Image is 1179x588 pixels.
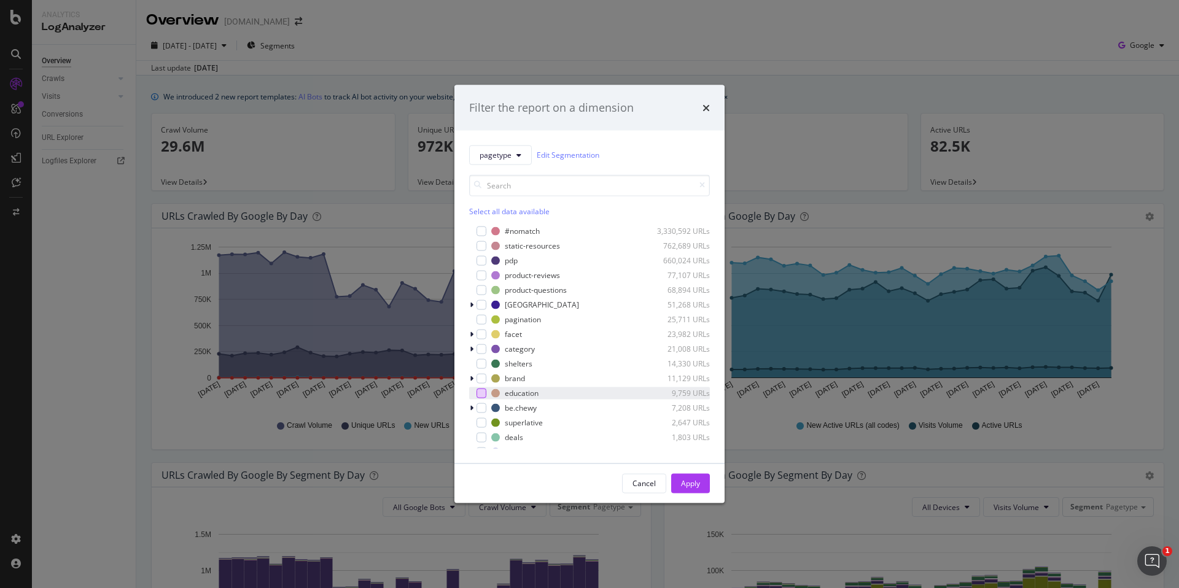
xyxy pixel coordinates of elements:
div: 77,107 URLs [650,270,710,280]
button: Cancel [622,473,666,493]
div: #nomatch [505,226,540,236]
span: 1 [1162,546,1172,556]
div: education [505,388,539,398]
div: deals [505,432,523,443]
div: 51,268 URLs [650,300,710,310]
div: Select all data available [469,206,710,216]
div: category [505,344,535,354]
div: 68,894 URLs [650,285,710,295]
div: 2,647 URLs [650,417,710,428]
div: hvsp [505,447,521,457]
div: [GEOGRAPHIC_DATA] [505,300,579,310]
div: brand [505,373,525,384]
iframe: Intercom live chat [1137,546,1167,576]
input: Search [469,174,710,196]
div: 25,711 URLs [650,314,710,325]
div: 1,803 URLs [650,432,710,443]
div: superlative [505,417,543,428]
div: 7,208 URLs [650,403,710,413]
button: pagetype [469,145,532,164]
div: Filter the report on a dimension [469,100,634,116]
div: pdp [505,255,518,266]
div: product-reviews [505,270,560,280]
div: facet [505,329,522,339]
div: 11,129 URLs [650,373,710,384]
div: 23,982 URLs [650,329,710,339]
div: 14,330 URLs [650,358,710,369]
div: static-resources [505,241,560,251]
div: 3,330,592 URLs [650,226,710,236]
a: Edit Segmentation [537,149,599,161]
div: 1,542 URLs [650,447,710,457]
div: 762,689 URLs [650,241,710,251]
div: modal [454,85,725,503]
div: Apply [681,478,700,489]
div: be.chewy [505,403,537,413]
div: times [702,100,710,116]
div: product-questions [505,285,567,295]
div: pagination [505,314,541,325]
span: pagetype [480,150,512,160]
div: shelters [505,358,532,369]
div: 9,759 URLs [650,388,710,398]
div: 660,024 URLs [650,255,710,266]
div: Cancel [632,478,656,489]
div: 21,008 URLs [650,344,710,354]
button: Apply [671,473,710,493]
